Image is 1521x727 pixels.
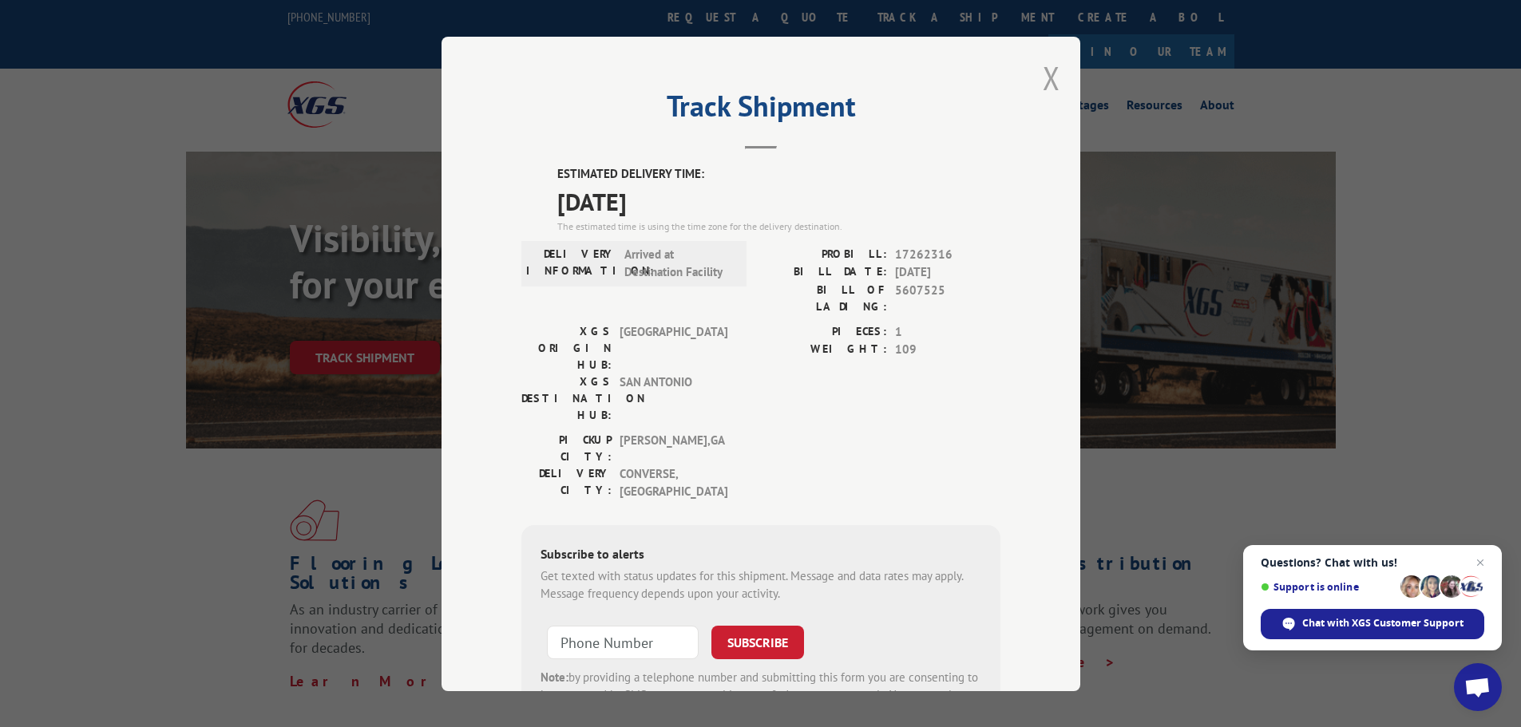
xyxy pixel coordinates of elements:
label: PIECES: [761,322,887,341]
label: BILL OF LADING: [761,281,887,314]
h2: Track Shipment [521,95,1000,125]
span: 1 [895,322,1000,341]
button: Close modal [1043,57,1060,99]
button: SUBSCRIBE [711,625,804,658]
span: SAN ANTONIO [620,373,727,423]
span: Questions? Chat with us! [1261,556,1484,569]
label: PROBILL: [761,245,887,263]
input: Phone Number [547,625,699,658]
span: [PERSON_NAME] , GA [620,431,727,464]
span: Support is online [1261,581,1395,593]
div: Open chat [1454,663,1502,711]
div: Chat with XGS Customer Support [1261,609,1484,639]
label: WEIGHT: [761,341,887,359]
span: 17262316 [895,245,1000,263]
label: DELIVERY INFORMATION: [526,245,616,281]
label: XGS DESTINATION HUB: [521,373,612,423]
label: PICKUP CITY: [521,431,612,464]
span: Arrived at Destination Facility [624,245,732,281]
div: The estimated time is using the time zone for the delivery destination. [557,219,1000,233]
span: Close chat [1471,553,1490,572]
span: Chat with XGS Customer Support [1302,616,1464,630]
span: CONVERSE , [GEOGRAPHIC_DATA] [620,464,727,500]
span: [DATE] [895,263,1000,282]
div: by providing a telephone number and submitting this form you are consenting to be contacted by SM... [541,668,981,722]
span: 5607525 [895,281,1000,314]
label: XGS ORIGIN HUB: [521,322,612,373]
span: [GEOGRAPHIC_DATA] [620,322,727,373]
div: Get texted with status updates for this shipment. Message and data rates may apply. Message frequ... [541,567,981,603]
span: [DATE] [557,183,1000,219]
div: Subscribe to alerts [541,543,981,567]
strong: Note: [541,669,568,684]
label: DELIVERY CITY: [521,464,612,500]
label: ESTIMATED DELIVERY TIME: [557,165,1000,184]
label: BILL DATE: [761,263,887,282]
span: 109 [895,341,1000,359]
